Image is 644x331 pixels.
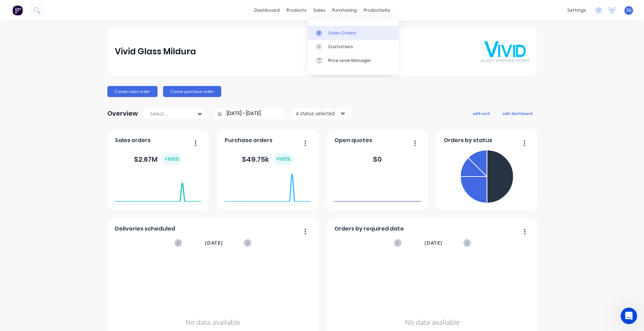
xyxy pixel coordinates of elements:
[225,136,272,145] span: Purchase orders
[481,41,529,62] img: Vivid Glass Mildura
[626,7,632,13] span: SG
[115,225,175,233] span: Deliveries scheduled
[107,86,158,97] button: Create sales order
[468,109,494,118] button: add card
[107,107,138,120] div: Overview
[163,86,221,97] button: Create purchase order
[292,108,351,119] button: 4 status selected
[621,308,637,324] iframe: Intercom live chat
[283,5,310,15] div: products
[329,5,360,15] div: purchasing
[273,153,293,165] div: + 100 %
[115,136,151,145] span: Sales orders
[134,153,182,165] div: $ 2.67M
[444,136,492,145] span: Orders by status
[308,26,399,40] a: Sales Orders
[308,40,399,54] a: Customers
[242,153,293,165] div: $ 49.75k
[328,44,353,50] div: Customers
[328,30,356,36] div: Sales Orders
[373,154,382,164] div: $ 0
[564,5,590,15] div: settings
[310,5,329,15] div: sales
[328,57,371,64] div: Price Level Manager
[498,109,537,118] button: edit dashboard
[12,5,23,15] img: Factory
[251,5,283,15] a: dashboard
[115,45,196,58] div: Vivid Glass Mildura
[205,239,223,247] span: [DATE]
[425,239,442,247] span: [DATE]
[360,5,394,15] div: productivity
[296,110,339,117] div: 4 status selected
[334,136,372,145] span: Open quotes
[308,54,399,67] a: Price Level Manager
[162,153,182,165] div: + 100 %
